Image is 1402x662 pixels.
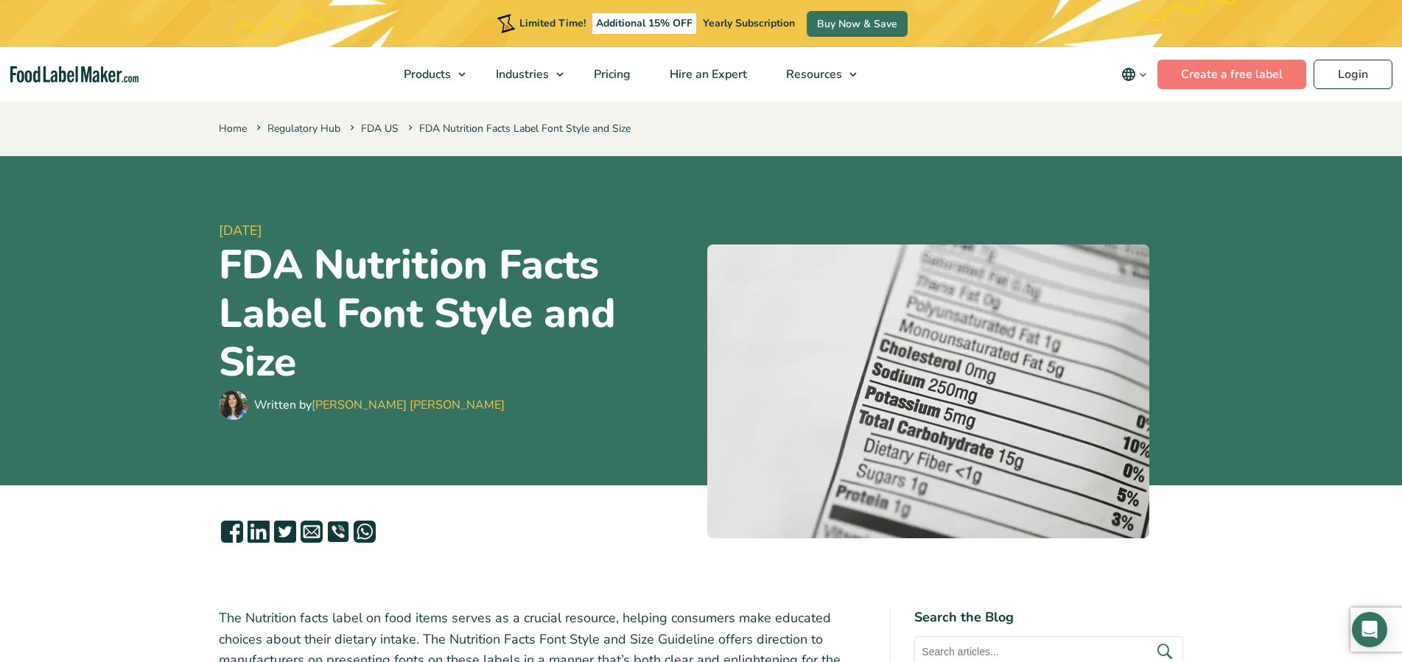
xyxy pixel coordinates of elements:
[219,122,247,135] a: Home
[914,608,1183,627] h4: Search the Blog
[399,66,452,82] span: Products
[575,47,647,102] a: Pricing
[1314,60,1392,89] a: Login
[267,122,340,135] a: Regulatory Hub
[807,11,908,37] a: Buy Now & Save
[219,241,695,387] h1: FDA Nutrition Facts Label Font Style and Size
[254,396,505,414] div: Written by
[491,66,550,82] span: Industries
[219,221,695,241] span: [DATE]
[477,47,571,102] a: Industries
[665,66,749,82] span: Hire an Expert
[703,16,795,30] span: Yearly Subscription
[312,397,505,413] a: [PERSON_NAME] [PERSON_NAME]
[651,47,763,102] a: Hire an Expert
[767,47,864,102] a: Resources
[519,16,586,30] span: Limited Time!
[219,390,248,420] img: Maria Abi Hanna - Food Label Maker
[385,47,473,102] a: Products
[1157,60,1306,89] a: Create a free label
[589,66,632,82] span: Pricing
[1352,612,1387,647] div: Open Intercom Messenger
[405,122,631,135] span: FDA Nutrition Facts Label Font Style and Size
[361,122,399,135] a: FDA US
[592,13,696,34] span: Additional 15% OFF
[782,66,844,82] span: Resources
